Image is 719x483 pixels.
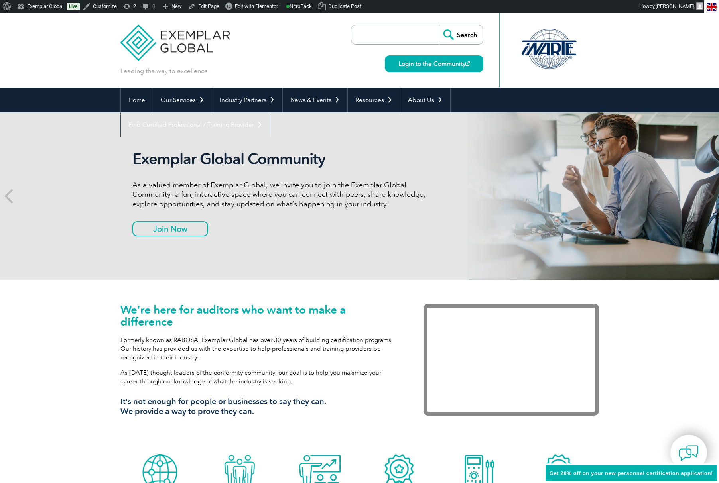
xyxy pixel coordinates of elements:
[153,88,212,112] a: Our Services
[132,150,431,168] h2: Exemplar Global Community
[121,88,153,112] a: Home
[120,13,230,61] img: Exemplar Global
[132,221,208,236] a: Join Now
[67,3,80,10] a: Live
[120,397,400,416] h3: It’s not enough for people or businesses to say they can. We provide a way to prove they can.
[550,470,713,476] span: Get 20% off on your new personnel certification application!
[400,88,450,112] a: About Us
[348,88,400,112] a: Resources
[283,88,347,112] a: News & Events
[439,25,483,44] input: Search
[212,88,282,112] a: Industry Partners
[465,61,470,66] img: open_square.png
[120,336,400,362] p: Formerly known as RABQSA, Exemplar Global has over 30 years of building certification programs. O...
[235,3,278,9] span: Edit with Elementor
[385,55,483,72] a: Login to the Community
[120,368,400,386] p: As [DATE] thought leaders of the conformity community, our goal is to help you maximize your care...
[679,443,699,463] img: contact-chat.png
[424,304,599,416] iframe: Exemplar Global: Working together to make a difference
[120,67,208,75] p: Leading the way to excellence
[132,180,431,209] p: As a valued member of Exemplar Global, we invite you to join the Exemplar Global Community—a fun,...
[120,304,400,328] h1: We’re here for auditors who want to make a difference
[707,3,717,11] img: en
[121,112,270,137] a: Find Certified Professional / Training Provider
[656,3,694,9] span: [PERSON_NAME]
